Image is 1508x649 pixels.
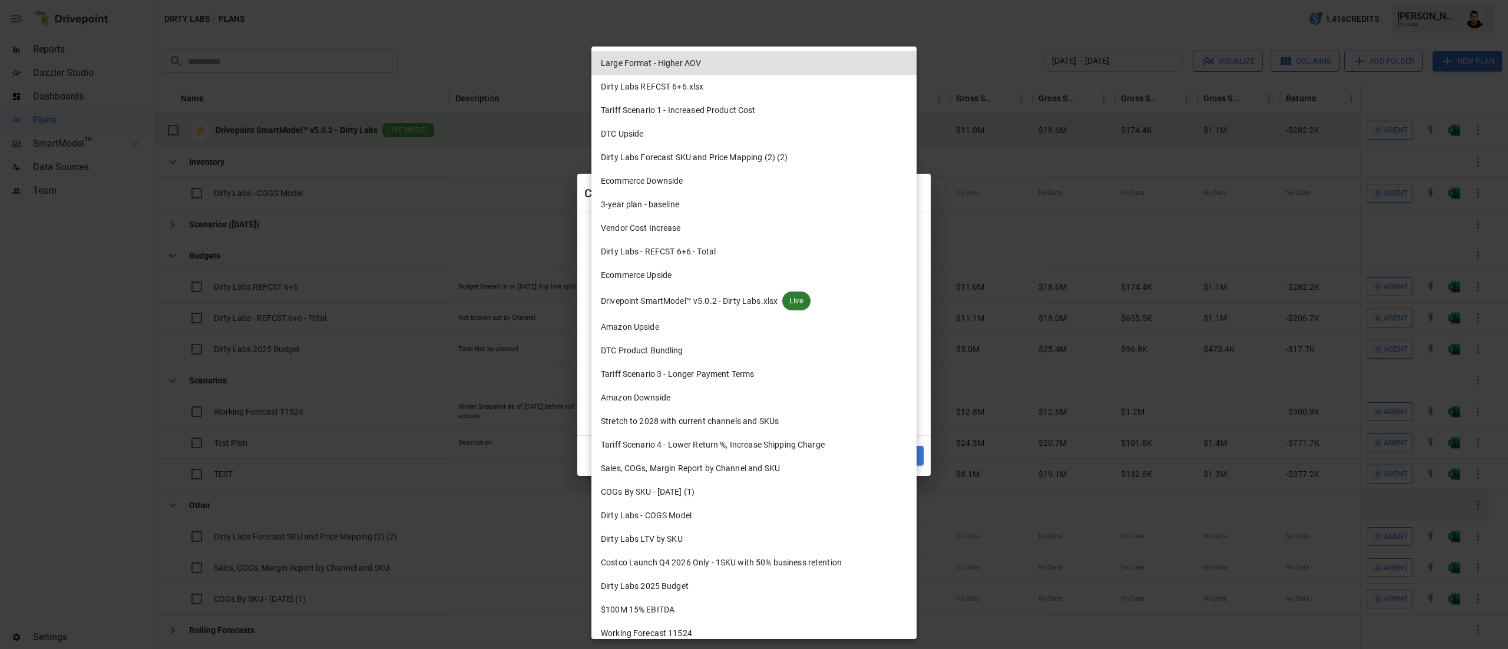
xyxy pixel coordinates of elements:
span: Dirty Labs Forecast SKU and Price Mapping (2) (2) [601,151,788,164]
span: Dirty Labs LTV by SKU [601,533,683,545]
span: Ecommerce Downside [601,175,683,187]
span: Sales, COGs, Margin Report by Channel and SKU [601,462,780,475]
span: Tariff Scenario 4 - Lower Return %, Increase Shipping Charge [601,439,825,451]
span: Stretch to 2028 with current channels and SKUs [601,415,779,428]
span: Live [782,295,811,307]
span: Vendor Cost Increase [601,222,681,234]
span: Amazon Upside [601,321,659,333]
span: Large Format - Higher AOV [601,57,701,69]
span: Dirty Labs 2025 Budget [601,580,689,592]
span: 3-year plan - baseline [601,198,679,211]
span: Tariff Scenario 3 - Longer Payment Terms [601,368,754,380]
span: Amazon Downside [601,392,670,404]
span: Tariff Scenario 1 - Increased Product Cost [601,104,756,117]
span: Working Forecast 11524 [601,627,692,640]
span: Ecommerce Upside [601,269,672,282]
span: DTC Product Bundling [601,345,683,357]
span: COGs By SKU - [DATE] (1) [601,486,695,498]
span: Drivepoint SmartModel™ v5.0.2 - Dirty Labs.xlsx [601,295,778,307]
span: $100M 15% EBITDA [601,604,674,616]
span: Dirty Labs - COGS Model [601,509,692,522]
span: Dirty Labs - REFCST 6+6 - Total [601,246,716,258]
span: Dirty Labs REFCST 6+6.xlsx [601,81,703,93]
span: Costco Launch Q4 2026 Only - 1SKU with 50% business retention [601,557,842,569]
span: DTC Upside [601,128,643,140]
